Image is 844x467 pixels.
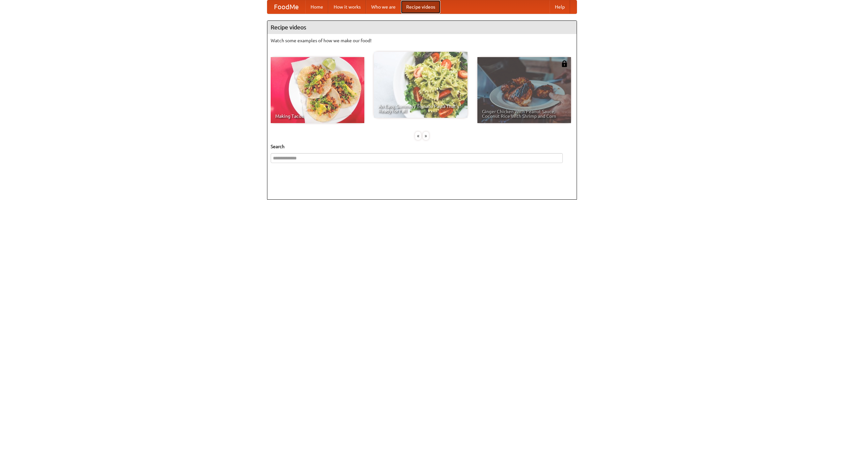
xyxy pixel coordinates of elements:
a: FoodMe [267,0,305,14]
h5: Search [271,143,573,150]
div: » [423,132,429,140]
span: Making Tacos [275,114,360,118]
a: Home [305,0,328,14]
a: Who we are [366,0,401,14]
span: An Easy, Summery Tomato Pasta That's Ready for Fall [378,104,463,113]
a: Making Tacos [271,57,364,123]
img: 483408.png [561,60,568,67]
h4: Recipe videos [267,21,577,34]
div: « [415,132,421,140]
a: An Easy, Summery Tomato Pasta That's Ready for Fall [374,52,467,118]
a: Recipe videos [401,0,440,14]
p: Watch some examples of how we make our food! [271,37,573,44]
a: Help [550,0,570,14]
a: How it works [328,0,366,14]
